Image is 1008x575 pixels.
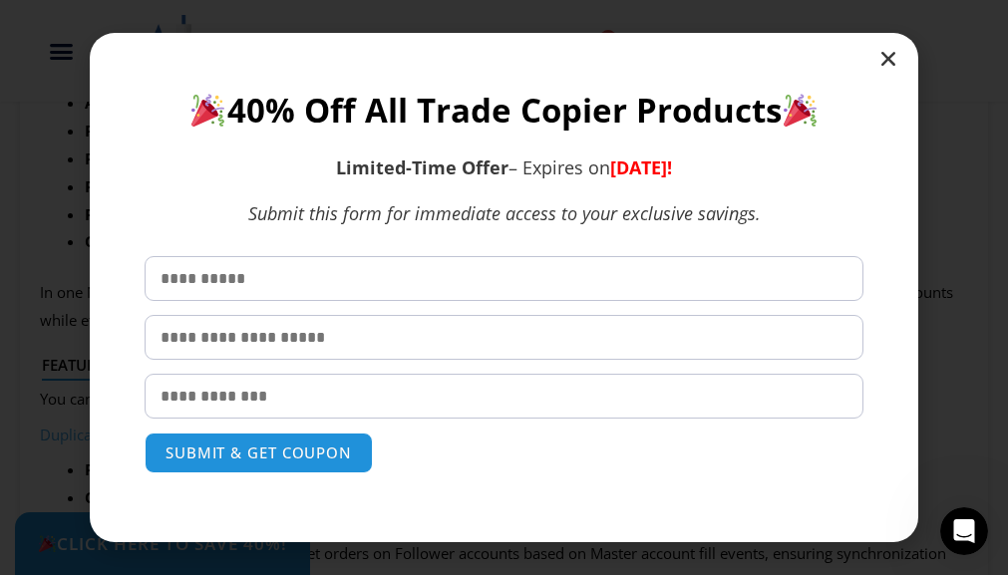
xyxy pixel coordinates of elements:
[336,155,508,179] strong: Limited-Time Offer
[878,49,898,69] a: Close
[191,94,224,127] img: 🎉
[248,201,761,225] em: Submit this form for immediate access to your exclusive savings.
[145,88,863,134] h1: 40% Off All Trade Copier Products
[784,94,817,127] img: 🎉
[145,154,863,181] p: – Expires on
[610,155,672,179] span: [DATE]!
[940,507,988,555] iframe: Intercom live chat
[145,432,373,473] button: SUBMIT & GET COUPON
